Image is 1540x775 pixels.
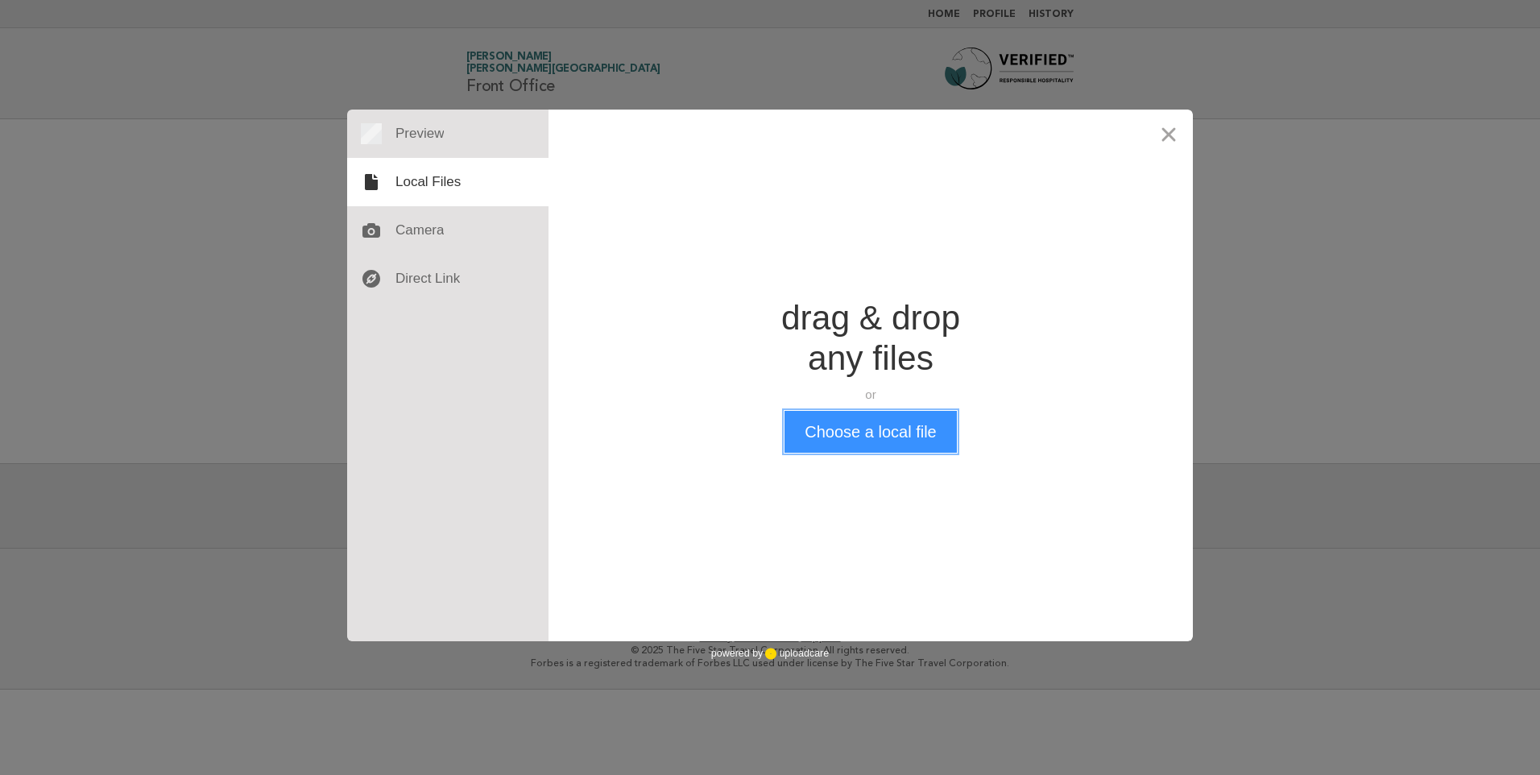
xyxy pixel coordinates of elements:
[784,411,956,453] button: Choose a local file
[1145,110,1193,158] button: Close
[781,387,960,403] div: or
[347,158,549,206] div: Local Files
[711,641,829,665] div: powered by
[347,206,549,255] div: Camera
[347,110,549,158] div: Preview
[347,255,549,303] div: Direct Link
[781,298,960,379] div: drag & drop any files
[763,648,829,660] a: uploadcare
